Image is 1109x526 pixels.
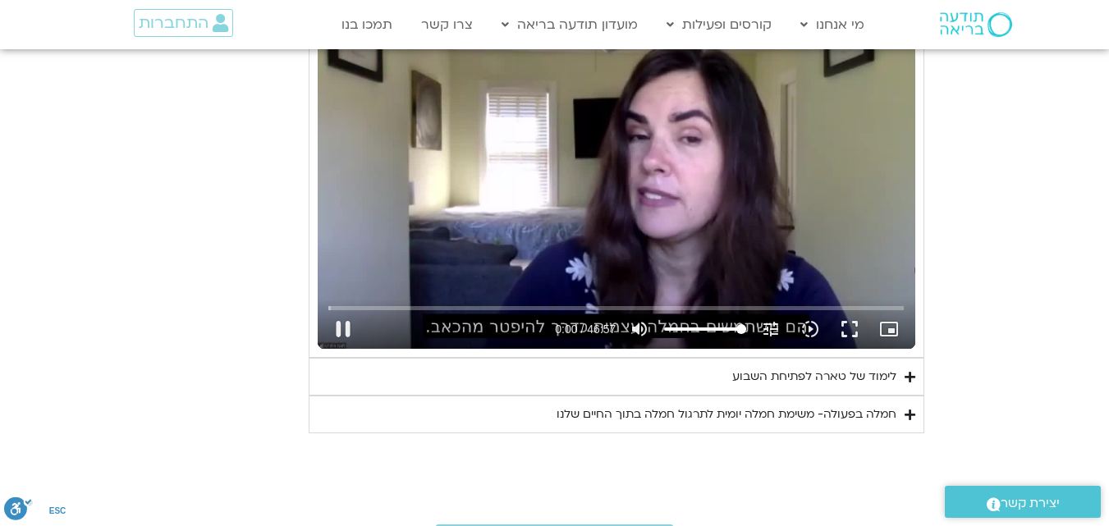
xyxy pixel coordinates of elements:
[134,9,233,37] a: התחברות
[493,9,646,40] a: מועדון תודעה בריאה
[945,486,1101,518] a: יצירת קשר
[940,12,1012,37] img: תודעה בריאה
[658,9,780,40] a: קורסים ופעילות
[792,9,873,40] a: מי אנחנו
[333,9,401,40] a: תמכו בנו
[309,358,924,396] summary: לימוד של טארה לפתיחת השבוע
[139,14,209,32] span: התחברות
[413,9,481,40] a: צרו קשר
[732,367,896,386] div: לימוד של טארה לפתיחת השבוע
[557,405,896,424] div: חמלה בפעולה- משימת חמלה יומית לתרגול חמלה בתוך החיים שלנו
[1001,492,1060,515] span: יצירת קשר
[309,396,924,433] summary: חמלה בפעולה- משימת חמלה יומית לתרגול חמלה בתוך החיים שלנו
